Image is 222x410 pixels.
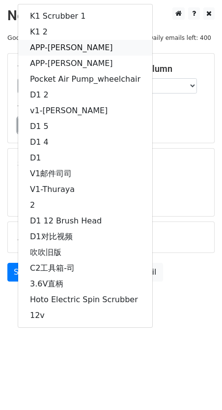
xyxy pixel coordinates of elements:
[145,32,215,43] span: Daily emails left: 400
[118,63,204,74] h5: Email column
[18,8,152,24] a: K1 Scrubber 1
[18,56,152,71] a: APP-[PERSON_NAME]
[18,119,152,134] a: D1 5
[18,229,152,245] a: D1对比视频
[18,87,152,103] a: D1 2
[18,24,152,40] a: K1 2
[18,292,152,308] a: Hoto Electric Spin Scrubber
[18,71,152,87] a: Pocket Air Pump_wheelchair
[7,263,40,282] a: Send
[18,213,152,229] a: D1 12 Brush Head
[18,166,152,182] a: V1邮件司司
[18,276,152,292] a: 3.6V直柄
[145,34,215,41] a: Daily emails left: 400
[18,182,152,197] a: V1-Thuraya
[18,103,152,119] a: v1-[PERSON_NAME]
[18,134,152,150] a: D1 4
[18,260,152,276] a: C2工具箱-司
[18,197,152,213] a: 2
[173,363,222,410] iframe: Chat Widget
[173,363,222,410] div: 聊天小组件
[7,7,215,24] h2: New Campaign
[18,245,152,260] a: 吹吹旧版
[7,34,60,41] small: Google Sheet:
[18,40,152,56] a: APP-[PERSON_NAME]
[18,150,152,166] a: D1
[18,308,152,323] a: 12v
